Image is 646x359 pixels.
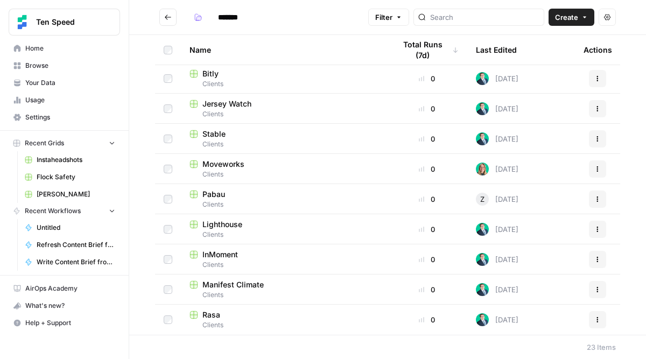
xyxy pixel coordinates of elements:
span: Help + Support [25,318,115,328]
span: Write Content Brief from Keyword [DEV] [37,257,115,267]
span: [PERSON_NAME] [37,189,115,199]
button: Workspace: Ten Speed [9,9,120,36]
span: Clients [189,200,378,209]
span: Clients [189,260,378,270]
span: Z [480,194,484,205]
img: loq7q7lwz012dtl6ci9jrncps3v6 [476,283,489,296]
a: MoveworksClients [189,159,378,179]
div: [DATE] [476,132,518,145]
div: 0 [395,224,459,235]
div: 0 [395,164,459,174]
a: Instaheadshots [20,151,120,168]
a: Jersey WatchClients [189,98,378,119]
input: Search [430,12,539,23]
span: Your Data [25,78,115,88]
span: Clients [189,79,378,89]
a: StableClients [189,129,378,149]
span: InMoment [202,249,238,260]
button: What's new? [9,297,120,314]
button: Filter [368,9,409,26]
a: LighthouseClients [189,219,378,240]
div: 0 [395,133,459,144]
a: RasaClients [189,309,378,330]
span: Clients [189,320,378,330]
img: loq7q7lwz012dtl6ci9jrncps3v6 [476,253,489,266]
a: BitlyClients [189,68,378,89]
span: Stable [202,129,226,139]
div: Last Edited [476,35,517,65]
div: [DATE] [476,253,518,266]
a: PabauClients [189,189,378,209]
span: Refresh Content Brief from Keyword [DEV] [37,240,115,250]
div: 0 [395,194,459,205]
span: Clients [189,170,378,179]
span: Pabau [202,189,225,200]
a: Flock Safety [20,168,120,186]
span: Filter [375,12,392,23]
a: Write Content Brief from Keyword [DEV] [20,254,120,271]
span: Manifest Climate [202,279,264,290]
div: [DATE] [476,193,518,206]
span: Recent Workflows [25,206,81,216]
a: Home [9,40,120,57]
a: Refresh Content Brief from Keyword [DEV] [20,236,120,254]
span: Usage [25,95,115,105]
span: Create [555,12,578,23]
a: Settings [9,109,120,126]
a: Your Data [9,74,120,91]
img: Ten Speed Logo [12,12,32,32]
span: Lighthouse [202,219,242,230]
span: Browse [25,61,115,71]
div: [DATE] [476,102,518,115]
a: Browse [9,57,120,74]
a: Untitled [20,219,120,236]
img: loq7q7lwz012dtl6ci9jrncps3v6 [476,132,489,145]
img: loq7q7lwz012dtl6ci9jrncps3v6 [476,102,489,115]
button: Go back [159,9,177,26]
span: Home [25,44,115,53]
div: 0 [395,254,459,265]
span: Untitled [37,223,115,233]
button: Recent Workflows [9,203,120,219]
span: Bitly [202,68,219,79]
div: [DATE] [476,223,518,236]
div: [DATE] [476,163,518,175]
div: Total Runs (7d) [395,35,459,65]
span: Recent Grids [25,138,64,148]
span: Settings [25,112,115,122]
a: [PERSON_NAME] [20,186,120,203]
img: loq7q7lwz012dtl6ci9jrncps3v6 [476,72,489,85]
span: Instaheadshots [37,155,115,165]
button: Create [549,9,594,26]
div: [DATE] [476,72,518,85]
a: AirOps Academy [9,280,120,297]
div: Actions [584,35,612,65]
a: InMomentClients [189,249,378,270]
div: 0 [395,73,459,84]
span: Rasa [202,309,220,320]
div: 0 [395,103,459,114]
div: What's new? [9,298,120,314]
div: 23 Items [587,342,616,353]
span: Clients [189,290,378,300]
img: loq7q7lwz012dtl6ci9jrncps3v6 [476,223,489,236]
span: Clients [189,139,378,149]
img: loq7q7lwz012dtl6ci9jrncps3v6 [476,313,489,326]
div: 0 [395,284,459,295]
span: Clients [189,230,378,240]
a: Usage [9,91,120,109]
span: Jersey Watch [202,98,251,109]
button: Help + Support [9,314,120,332]
span: Moveworks [202,159,244,170]
span: Ten Speed [36,17,101,27]
div: [DATE] [476,313,518,326]
div: 0 [395,314,459,325]
div: Name [189,35,378,65]
span: Flock Safety [37,172,115,182]
span: Clients [189,109,378,119]
div: [DATE] [476,283,518,296]
span: AirOps Academy [25,284,115,293]
img: clj2pqnt5d80yvglzqbzt3r6x08a [476,163,489,175]
a: Manifest ClimateClients [189,279,378,300]
button: Recent Grids [9,135,120,151]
